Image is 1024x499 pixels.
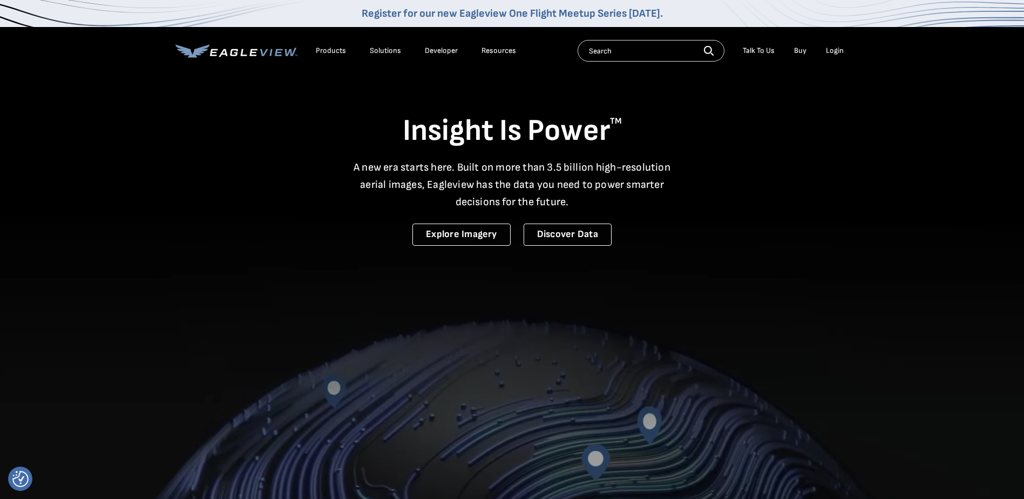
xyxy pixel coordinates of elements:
[12,471,29,487] button: Consent Preferences
[826,46,844,56] div: Login
[524,224,612,246] a: Discover Data
[578,40,724,62] input: Search
[794,46,806,56] a: Buy
[175,112,849,150] h1: Insight Is Power
[347,159,677,211] p: A new era starts here. Built on more than 3.5 billion high-resolution aerial images, Eagleview ha...
[482,46,516,56] div: Resources
[412,224,511,246] a: Explore Imagery
[610,116,622,126] sup: TM
[425,46,458,56] a: Developer
[370,46,401,56] div: Solutions
[316,46,346,56] div: Products
[12,471,29,487] img: Revisit consent button
[743,46,775,56] div: Talk To Us
[362,7,663,20] a: Register for our new Eagleview One Flight Meetup Series [DATE].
